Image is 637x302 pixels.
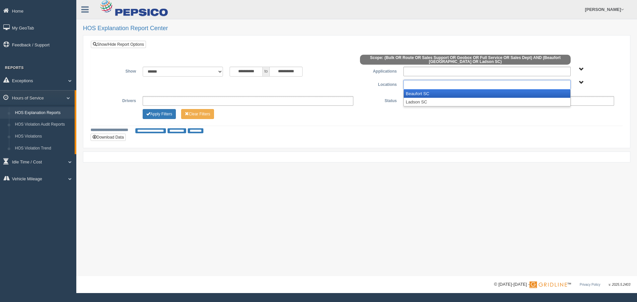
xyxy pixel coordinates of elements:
label: Show [96,67,139,75]
span: v. 2025.5.2403 [609,283,630,286]
a: HOS Violation Audit Reports [12,119,75,131]
button: Download Data [91,134,126,141]
li: Ladson SC [404,98,570,106]
button: Change Filter Options [143,109,176,119]
button: Change Filter Options [181,109,214,119]
img: Gridline [530,281,567,288]
div: © [DATE]-[DATE] - ™ [494,281,630,288]
a: Show/Hide Report Options [91,41,146,48]
label: Locations [357,80,400,88]
label: Drivers [96,96,139,104]
label: Status [357,96,400,104]
a: HOS Violations [12,131,75,143]
a: HOS Violation Trend [12,143,75,154]
li: Beaufort SC [404,90,570,98]
label: Applications [357,67,400,75]
a: HOS Explanation Reports [12,107,75,119]
span: Scope: (Bulk OR Route OR Sales Support OR Geobox OR Full Service OR Sales Dept) AND (Beaufort [GE... [360,55,571,65]
a: Privacy Policy [580,283,600,286]
h2: HOS Explanation Report Center [83,25,630,32]
span: to [263,67,269,77]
